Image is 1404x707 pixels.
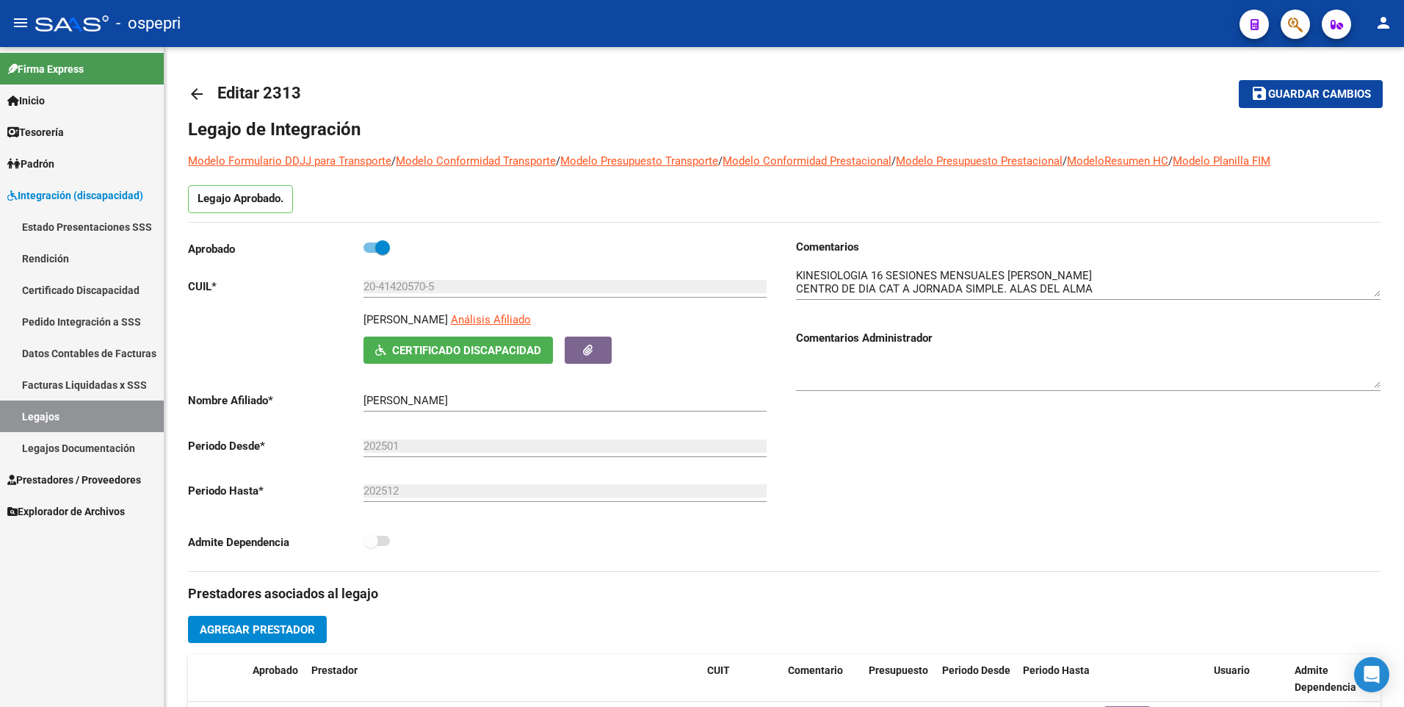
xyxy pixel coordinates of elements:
span: Presupuesto [869,664,928,676]
a: Modelo Presupuesto Prestacional [896,154,1063,168]
datatable-header-cell: Periodo Desde [936,655,1017,703]
h3: Comentarios [796,239,1381,255]
span: Admite Dependencia [1295,664,1356,693]
span: Padrón [7,156,54,172]
p: Legajo Aprobado. [188,185,293,213]
datatable-header-cell: Comentario [782,655,863,703]
h3: Comentarios Administrador [796,330,1381,346]
span: Usuario [1214,664,1250,676]
datatable-header-cell: Admite Dependencia [1289,655,1369,703]
p: [PERSON_NAME] [363,312,448,328]
p: Periodo Hasta [188,483,363,499]
div: Open Intercom Messenger [1354,657,1389,692]
datatable-header-cell: Periodo Hasta [1017,655,1098,703]
a: Modelo Planilla FIM [1173,154,1270,168]
h3: Prestadores asociados al legajo [188,584,1381,604]
mat-icon: arrow_back [188,85,206,103]
span: Integración (discapacidad) [7,187,143,204]
a: Modelo Conformidad Transporte [396,154,556,168]
span: Certificado Discapacidad [392,344,541,357]
p: Periodo Desde [188,438,363,454]
p: Aprobado [188,241,363,257]
span: Agregar Prestador [200,623,315,636]
p: Admite Dependencia [188,534,363,550]
button: Certificado Discapacidad [363,337,553,364]
span: Prestador [311,664,358,676]
button: Agregar Prestador [188,616,327,643]
span: Editar 2313 [217,84,301,102]
span: Tesorería [7,124,64,140]
datatable-header-cell: Presupuesto [863,655,936,703]
datatable-header-cell: Usuario [1208,655,1289,703]
span: Periodo Hasta [1023,664,1090,676]
span: Comentario [788,664,843,676]
span: Aprobado [253,664,298,676]
a: Modelo Formulario DDJJ para Transporte [188,154,391,168]
span: Prestadores / Proveedores [7,472,141,488]
a: Modelo Presupuesto Transporte [560,154,718,168]
a: Modelo Conformidad Prestacional [723,154,891,168]
span: Inicio [7,93,45,109]
span: Explorador de Archivos [7,503,125,520]
button: Guardar cambios [1239,80,1383,107]
span: Periodo Desde [942,664,1010,676]
mat-icon: save [1251,85,1268,102]
mat-icon: menu [12,14,29,32]
h1: Legajo de Integración [188,118,1381,141]
span: CUIT [707,664,730,676]
mat-icon: person [1375,14,1392,32]
datatable-header-cell: Prestador [305,655,701,703]
span: Guardar cambios [1268,88,1371,101]
span: - ospepri [116,7,181,40]
a: ModeloResumen HC [1067,154,1168,168]
span: Análisis Afiliado [451,313,531,326]
p: Nombre Afiliado [188,392,363,409]
datatable-header-cell: CUIT [701,655,782,703]
p: CUIL [188,279,363,295]
datatable-header-cell: Aprobado [247,655,305,703]
span: Firma Express [7,61,84,77]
